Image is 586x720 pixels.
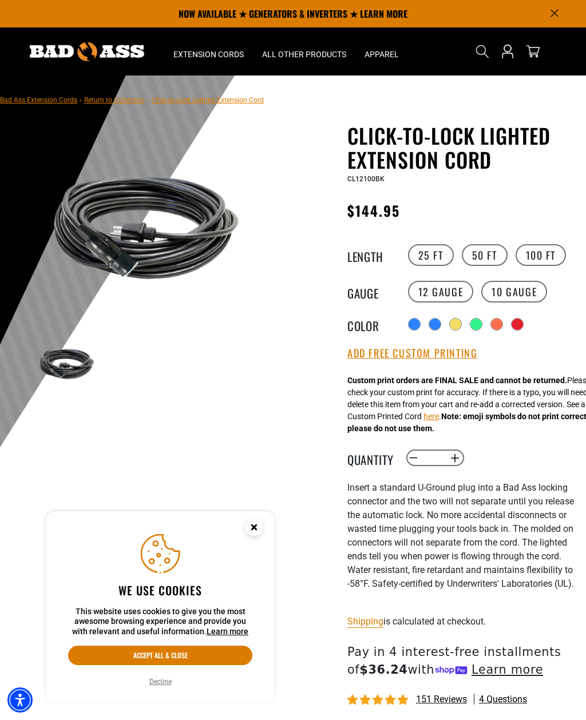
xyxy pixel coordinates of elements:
button: Accept all & close [68,646,252,665]
p: This website uses cookies to give you the most awesome browsing experience and provide you with r... [68,607,252,637]
span: CL12100BK [347,175,385,183]
label: 50 FT [462,244,508,266]
span: 4.87 stars [347,695,410,706]
div: I [347,481,577,604]
img: Bad Ass Extension Cords [30,42,144,61]
a: Open this option [498,27,517,75]
span: All Other Products [262,49,346,59]
h2: We use cookies [68,583,252,598]
summary: All Other Products [253,27,355,75]
label: 100 FT [516,244,567,266]
span: 151 reviews [416,694,467,705]
a: Return to Collection [84,96,145,104]
span: › [80,96,82,104]
span: Extension Cords [173,49,244,59]
a: This website uses cookies to give you the most awesome browsing experience and provide you with r... [207,627,248,636]
span: › [147,96,149,104]
legend: Gauge [347,284,405,299]
summary: Search [473,42,492,61]
button: Close this option [233,511,275,547]
legend: Color [347,317,405,332]
aside: Cookie Consent [46,511,275,702]
legend: Length [347,248,405,262]
span: $144.95 [347,200,401,221]
summary: Apparel [355,27,408,75]
button: Add Free Custom Printing [347,347,477,360]
img: black [34,342,100,386]
label: Quantity [347,451,405,466]
summary: Extension Cords [164,27,253,75]
strong: Custom print orders are FINAL SALE and cannot be returned. [347,376,567,385]
span: Click-to-Lock Lighted Extension Cord [152,96,264,104]
label: 25 FT [408,244,454,266]
button: Decline [146,676,175,687]
label: 12 Gauge [408,281,474,303]
div: Accessibility Menu [7,687,33,713]
label: 10 Gauge [481,281,547,303]
a: Shipping [347,616,383,627]
h1: Click-to-Lock Lighted Extension Cord [347,124,577,172]
span: nsert a standard U-Ground plug into a Bad Ass locking connector and the two will not separate unt... [347,482,574,589]
div: is calculated at checkout. [347,614,577,629]
span: 4 questions [479,693,527,706]
span: Apparel [365,49,399,59]
button: here [423,411,439,423]
a: cart [524,45,542,58]
img: black [34,153,259,303]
